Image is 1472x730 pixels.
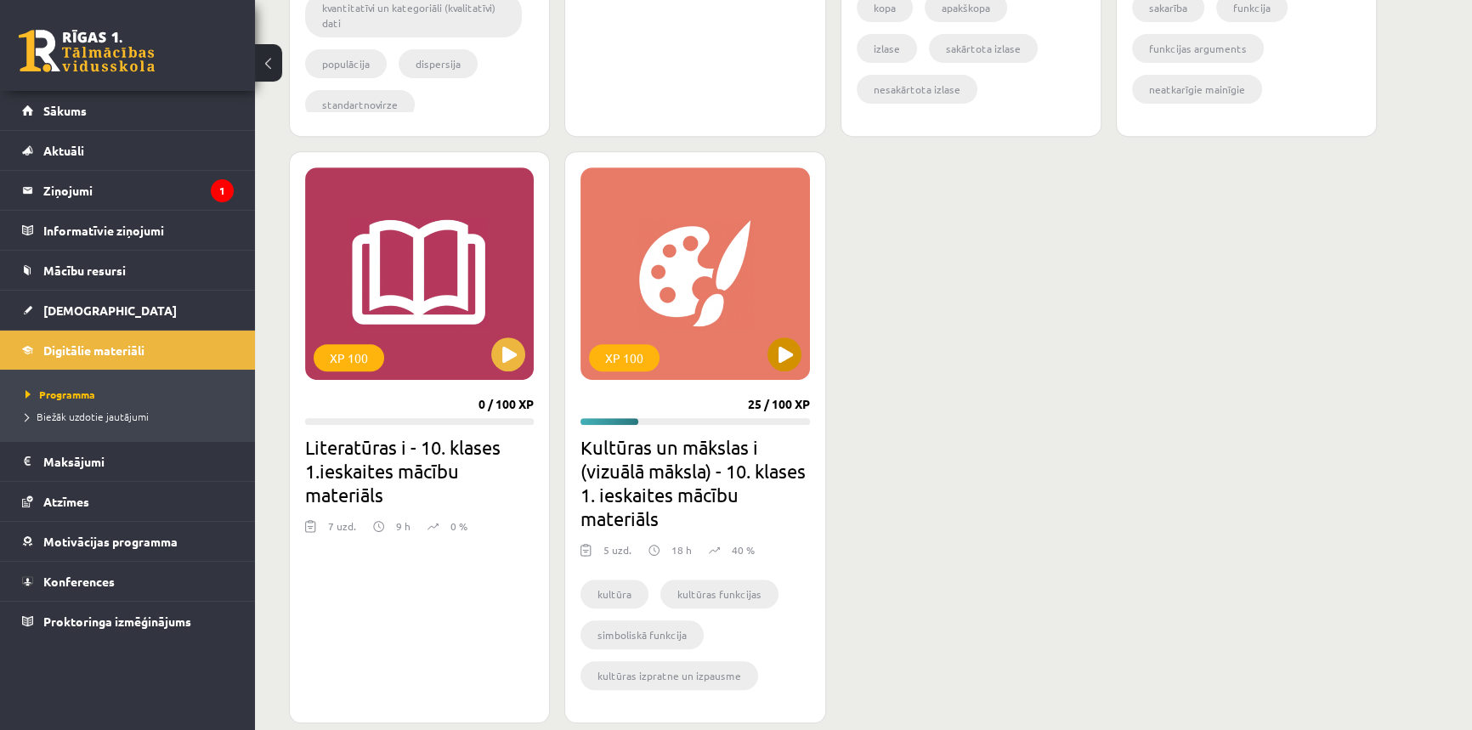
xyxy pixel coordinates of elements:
[857,75,977,104] li: nesakārtota izlase
[857,34,917,63] li: izlase
[43,171,234,210] legend: Ziņojumi
[25,409,238,424] a: Biežāk uzdotie jautājumi
[43,574,115,589] span: Konferences
[43,534,178,549] span: Motivācijas programma
[22,131,234,170] a: Aktuāli
[671,542,692,557] p: 18 h
[22,602,234,641] a: Proktoringa izmēģinājums
[22,331,234,370] a: Digitālie materiāli
[22,482,234,521] a: Atzīmes
[43,303,177,318] span: [DEMOGRAPHIC_DATA]
[19,30,155,72] a: Rīgas 1. Tālmācības vidusskola
[22,442,234,481] a: Maksājumi
[929,34,1038,63] li: sakārtota izlase
[328,518,356,544] div: 7 uzd.
[589,344,660,371] div: XP 100
[396,518,410,534] p: 9 h
[43,103,87,118] span: Sākums
[305,90,415,119] li: standartnovirze
[43,614,191,629] span: Proktoringa izmēģinājums
[43,342,144,358] span: Digitālie materiāli
[25,388,95,401] span: Programma
[580,435,809,530] h2: Kultūras un mākslas i (vizuālā māksla) - 10. klases 1. ieskaites mācību materiāls
[43,143,84,158] span: Aktuāli
[22,522,234,561] a: Motivācijas programma
[450,518,467,534] p: 0 %
[25,387,238,402] a: Programma
[25,410,149,423] span: Biežāk uzdotie jautājumi
[22,291,234,330] a: [DEMOGRAPHIC_DATA]
[43,211,234,250] legend: Informatīvie ziņojumi
[43,442,234,481] legend: Maksājumi
[580,580,648,608] li: kultūra
[660,580,778,608] li: kultūras funkcijas
[1132,75,1262,104] li: neatkarīgie mainīgie
[22,91,234,130] a: Sākums
[22,251,234,290] a: Mācību resursi
[305,49,387,78] li: populācija
[603,542,631,568] div: 5 uzd.
[399,49,478,78] li: dispersija
[22,562,234,601] a: Konferences
[305,435,534,506] h2: Literatūras i - 10. klases 1.ieskaites mācību materiāls
[211,179,234,202] i: 1
[314,344,384,371] div: XP 100
[732,542,755,557] p: 40 %
[43,263,126,278] span: Mācību resursi
[22,171,234,210] a: Ziņojumi1
[580,620,704,649] li: simboliskā funkcija
[1132,34,1264,63] li: funkcijas arguments
[580,661,758,690] li: kultūras izpratne un izpausme
[22,211,234,250] a: Informatīvie ziņojumi
[43,494,89,509] span: Atzīmes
